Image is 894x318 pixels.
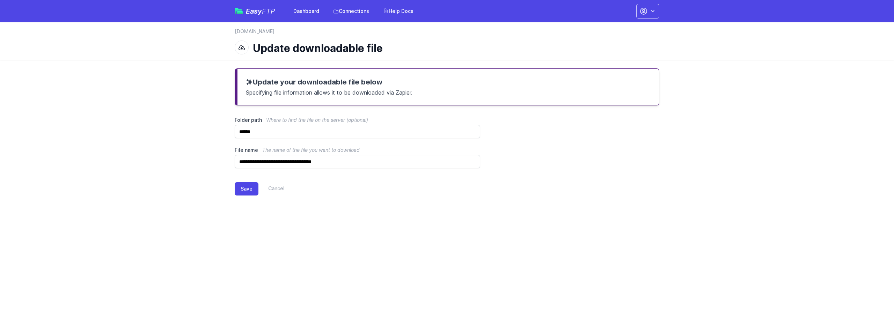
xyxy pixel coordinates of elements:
[262,147,360,153] span: The name of the file you want to download
[235,182,258,195] button: Save
[379,5,418,17] a: Help Docs
[235,117,480,124] label: Folder path
[266,117,368,123] span: Where to find the file on the server (optional)
[235,28,659,39] nav: Breadcrumb
[246,8,275,15] span: Easy
[235,8,275,15] a: EasyFTP
[289,5,323,17] a: Dashboard
[246,87,651,97] p: Specifying file information allows it to be downloaded via Zapier.
[235,8,243,14] img: easyftp_logo.png
[253,42,654,54] h1: Update downloadable file
[262,7,275,15] span: FTP
[329,5,373,17] a: Connections
[235,28,274,35] a: [DOMAIN_NAME]
[246,77,651,87] h3: Update your downloadable file below
[258,182,285,195] a: Cancel
[235,147,480,154] label: File name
